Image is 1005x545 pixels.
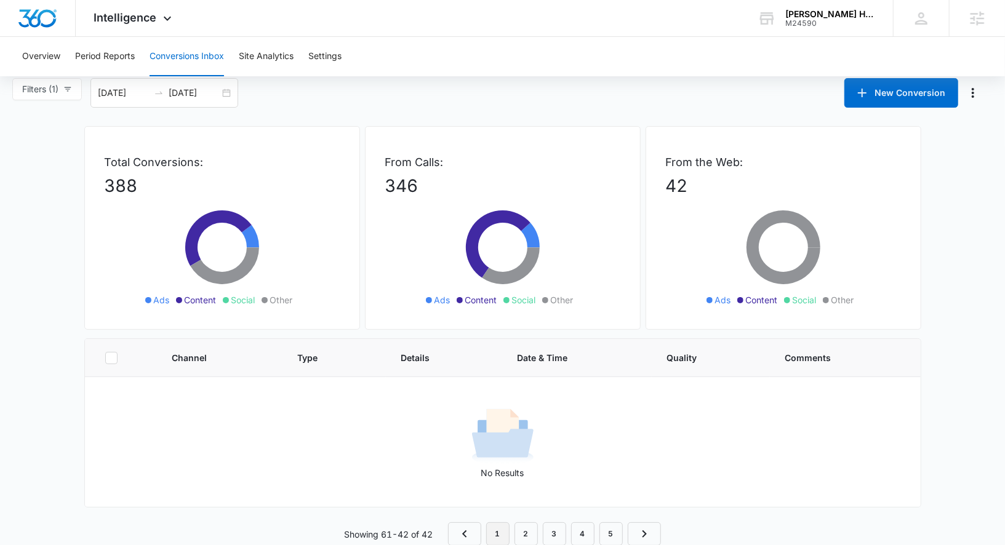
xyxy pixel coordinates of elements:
[785,19,875,28] div: account id
[831,293,854,306] span: Other
[401,351,470,364] span: Details
[666,154,901,170] p: From the Web:
[94,11,157,24] span: Intelligence
[22,82,58,96] span: Filters (1)
[98,86,149,100] input: Start date
[185,293,217,306] span: Content
[297,351,353,364] span: Type
[465,293,497,306] span: Content
[154,88,164,98] span: swap-right
[105,154,340,170] p: Total Conversions:
[105,173,340,199] p: 388
[517,351,619,364] span: Date & Time
[667,351,737,364] span: Quality
[86,466,920,479] p: No Results
[75,37,135,76] button: Period Reports
[169,86,220,100] input: End date
[793,293,817,306] span: Social
[472,405,534,466] img: No Results
[270,293,293,306] span: Other
[150,37,224,76] button: Conversions Inbox
[715,293,731,306] span: Ads
[785,9,875,19] div: account name
[963,83,983,103] button: Manage Numbers
[844,78,958,108] button: New Conversion
[12,78,82,100] button: Filters (1)
[512,293,536,306] span: Social
[434,293,450,306] span: Ads
[231,293,255,306] span: Social
[746,293,778,306] span: Content
[785,351,883,364] span: Comments
[308,37,342,76] button: Settings
[385,154,620,170] p: From Calls:
[172,351,250,364] span: Channel
[22,37,60,76] button: Overview
[154,293,170,306] span: Ads
[239,37,294,76] button: Site Analytics
[551,293,574,306] span: Other
[385,173,620,199] p: 346
[666,173,901,199] p: 42
[154,88,164,98] span: to
[345,528,433,541] p: Showing 61-42 of 42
